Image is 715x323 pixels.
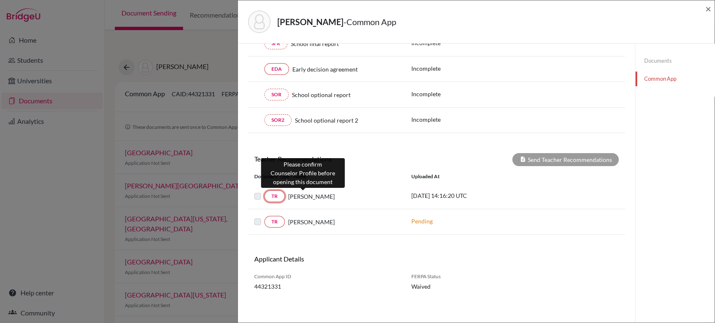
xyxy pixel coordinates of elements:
p: Pending [411,217,524,226]
a: TR [264,216,285,228]
span: × [705,3,711,15]
a: SOR [264,89,289,100]
span: Waived [411,282,493,291]
span: School optional report 2 [295,116,358,125]
span: - Common App [343,17,396,27]
span: [PERSON_NAME] [288,218,335,226]
button: Close [705,4,711,14]
a: TR [264,190,285,202]
a: SOR2 [264,114,292,126]
strong: [PERSON_NAME] [277,17,343,27]
p: [DATE] 14:16:20 UTC [411,191,524,200]
a: SFR [264,38,287,49]
div: Please confirm Counselor Profile before opening this document [261,158,345,188]
span: Early decision agreement [292,65,358,74]
p: Incomplete [411,64,498,73]
h6: Applicant Details [254,255,430,263]
a: Common App [635,72,715,86]
div: Send Teacher Recommendations [512,153,619,166]
span: FERPA Status [411,273,493,280]
a: Documents [635,54,715,68]
h6: Teacher Recommendations [248,155,436,163]
p: Incomplete [411,115,498,124]
span: [PERSON_NAME] [288,192,335,201]
span: School optional report [292,90,351,99]
span: 44321331 [254,282,399,291]
div: Uploaded at [405,173,531,180]
a: EDA [264,63,289,75]
p: Incomplete [411,90,498,98]
span: Common App ID [254,273,399,280]
span: School final report [291,39,339,48]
